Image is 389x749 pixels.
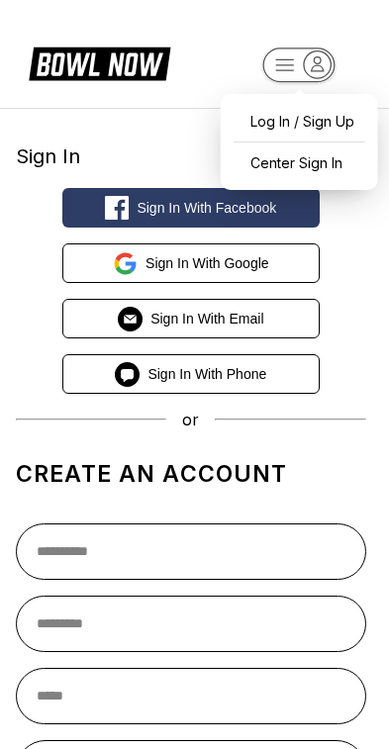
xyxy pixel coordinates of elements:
[16,460,366,488] h1: Create an account
[62,354,320,394] button: Sign in with Phone
[16,144,366,168] div: Sign In
[62,299,320,338] button: Sign in with Email
[150,311,263,327] span: Sign in with Email
[62,188,320,228] button: Sign in with Facebook
[146,255,269,271] span: Sign in with Google
[147,366,266,382] span: Sign in with Phone
[231,104,368,139] a: Log In / Sign Up
[62,243,320,283] button: Sign in with Google
[231,145,368,180] a: Center Sign In
[137,200,276,216] span: Sign in with Facebook
[16,410,366,429] div: or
